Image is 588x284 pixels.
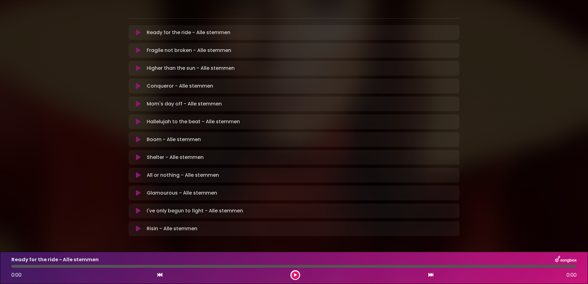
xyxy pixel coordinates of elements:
[147,207,243,215] p: I've only begun to fight - Alle stemmen
[147,136,201,143] p: Boom - Alle stemmen
[147,47,231,54] p: Fragile not broken - Alle stemmen
[147,65,235,72] p: Higher than the sun - Alle stemmen
[147,172,219,179] p: All or nothing - Alle stemmen
[147,82,213,90] p: Conqueror - Alle stemmen
[147,29,230,36] p: Ready for the ride - Alle stemmen
[147,118,240,125] p: Hallelujah to the beat - Alle stemmen
[147,154,204,161] p: Shelter - Alle stemmen
[555,256,577,264] img: songbox-logo-white.png
[147,100,222,108] p: Mom's day off - Alle stemmen
[11,256,99,263] p: Ready for the ride - Alle stemmen
[147,225,197,232] p: Risin - Alle stemmen
[147,189,217,197] p: Glamourous - Alle stemmen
